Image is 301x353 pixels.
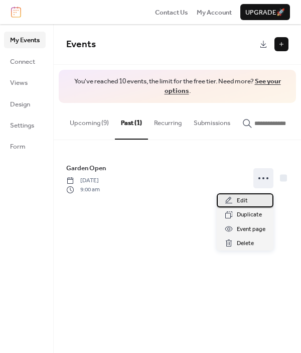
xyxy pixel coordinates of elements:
[237,196,248,206] span: Edit
[240,4,290,20] button: Upgrade🚀
[69,77,286,96] span: You've reached 10 events, the limit for the free tier. Need more? .
[10,78,28,88] span: Views
[165,75,281,97] a: See your options
[10,57,35,67] span: Connect
[10,99,30,109] span: Design
[245,8,285,18] span: Upgrade 🚀
[10,142,26,152] span: Form
[64,103,115,138] button: Upcoming (9)
[4,96,46,112] a: Design
[66,163,106,174] a: Garden Open
[11,7,21,18] img: logo
[148,103,188,138] button: Recurring
[4,74,46,90] a: Views
[4,117,46,133] a: Settings
[66,35,96,54] span: Events
[115,103,148,139] button: Past (1)
[66,176,100,185] span: [DATE]
[66,185,100,194] span: 9:00 am
[4,138,46,154] a: Form
[66,163,106,173] span: Garden Open
[10,35,40,45] span: My Events
[10,121,34,131] span: Settings
[188,103,236,138] button: Submissions
[155,7,188,17] a: Contact Us
[237,210,262,220] span: Duplicate
[4,53,46,69] a: Connect
[155,8,188,18] span: Contact Us
[197,8,232,18] span: My Account
[237,239,254,249] span: Delete
[4,32,46,48] a: My Events
[197,7,232,17] a: My Account
[237,224,265,234] span: Event page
